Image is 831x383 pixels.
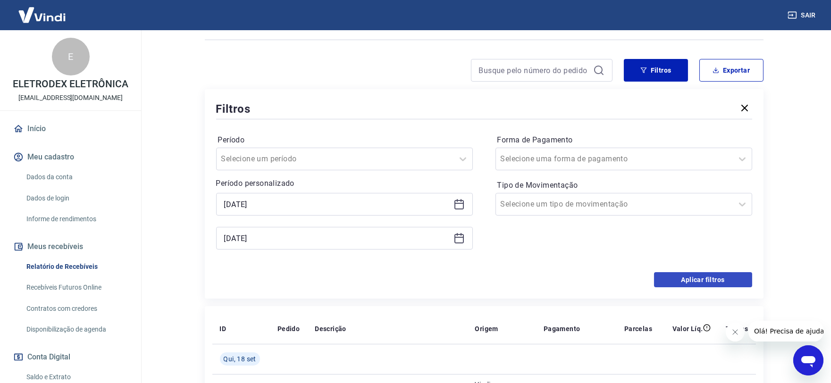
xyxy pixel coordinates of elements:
span: Qui, 18 set [224,354,256,364]
p: Pedido [277,324,300,333]
p: Período personalizado [216,178,473,189]
img: Vindi [11,0,73,29]
label: Forma de Pagamento [497,134,750,146]
button: Exportar [699,59,764,82]
button: Filtros [624,59,688,82]
p: ELETRODEX ELETRÔNICA [13,79,128,89]
a: Recebíveis Futuros Online [23,278,130,297]
label: Tipo de Movimentação [497,180,750,191]
p: [EMAIL_ADDRESS][DOMAIN_NAME] [18,93,123,103]
iframe: Fechar mensagem [726,323,745,341]
button: Sair [786,7,820,24]
p: Valor Líq. [672,324,703,333]
a: Início [11,118,130,139]
a: Relatório de Recebíveis [23,257,130,276]
input: Data inicial [224,197,450,211]
p: Descrição [315,324,346,333]
label: Período [218,134,471,146]
p: Origem [475,324,498,333]
a: Informe de rendimentos [23,209,130,229]
button: Meu cadastro [11,147,130,167]
a: Dados de login [23,189,130,208]
button: Meus recebíveis [11,236,130,257]
p: Pagamento [544,324,580,333]
a: Contratos com credores [23,299,130,318]
span: Olá! Precisa de ajuda? [6,7,79,14]
div: E [52,38,90,75]
p: ID [220,324,227,333]
h5: Filtros [216,101,251,117]
iframe: Botão para abrir a janela de mensagens [793,345,823,375]
input: Data final [224,231,450,245]
input: Busque pelo número do pedido [479,63,589,77]
a: Dados da conta [23,167,130,187]
p: Parcelas [624,324,652,333]
iframe: Mensagem da empresa [748,321,823,341]
button: Conta Digital [11,347,130,367]
button: Aplicar filtros [654,272,752,287]
a: Disponibilização de agenda [23,320,130,339]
